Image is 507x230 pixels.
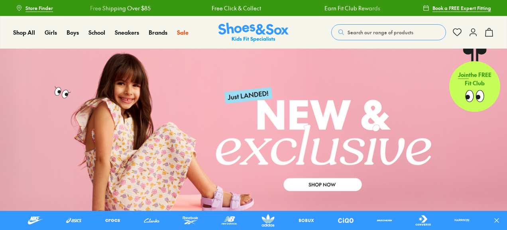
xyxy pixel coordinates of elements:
a: Sneakers [115,28,139,37]
a: Shop All [13,28,35,37]
a: Earn Fit Club Rewards [324,4,379,12]
button: Search our range of products [331,24,446,40]
span: School [88,28,105,36]
a: Sale [177,28,189,37]
span: Book a FREE Expert Fitting [432,4,491,12]
a: Free Shipping Over $85 [90,4,150,12]
span: Brands [149,28,167,36]
a: Shoes & Sox [218,23,289,42]
span: Store Finder [26,4,53,12]
span: Girls [45,28,57,36]
span: Shop All [13,28,35,36]
span: Sale [177,28,189,36]
span: Search our range of products [348,29,413,36]
img: SNS_Logo_Responsive.svg [218,23,289,42]
span: Sneakers [115,28,139,36]
span: Join [458,71,469,79]
a: Boys [67,28,79,37]
a: School [88,28,105,37]
a: Store Finder [16,1,53,15]
a: Free Click & Collect [211,4,261,12]
p: the FREE Fit Club [449,64,500,94]
a: Book a FREE Expert Fitting [423,1,491,15]
a: Jointhe FREE Fit Club [449,48,500,112]
span: Boys [67,28,79,36]
a: Girls [45,28,57,37]
a: Brands [149,28,167,37]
